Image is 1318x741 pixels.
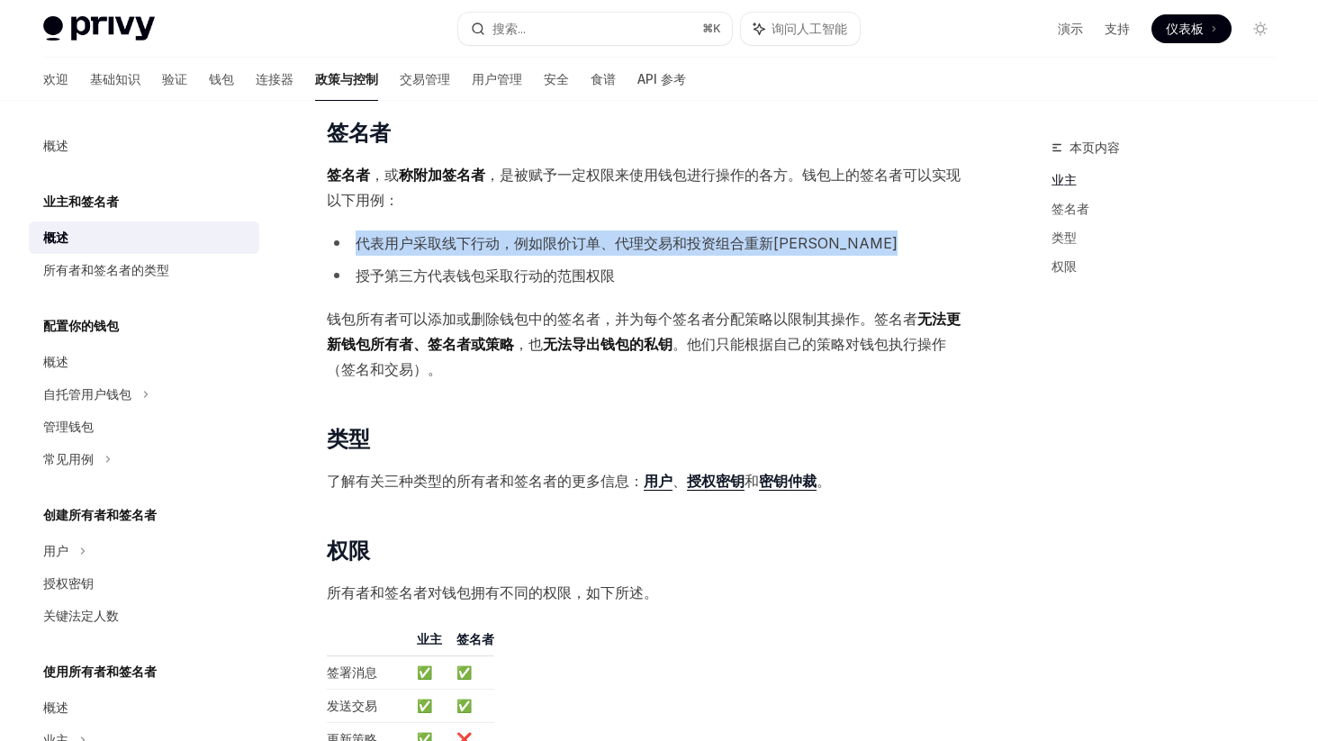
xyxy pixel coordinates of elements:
a: 交易管理 [400,58,450,101]
a: 签名者 [1052,194,1289,223]
font: 签名者 [1052,201,1089,216]
a: 钱包 [209,58,234,101]
font: 授权密钥 [43,575,94,591]
a: 基础知识 [90,58,140,101]
a: 授权密钥 [687,472,745,491]
a: 管理钱包 [29,411,259,443]
font: ✅ [456,664,472,680]
font: 权限 [327,538,369,564]
a: 授权密钥 [29,567,259,600]
font: K [713,22,721,35]
button: 搜索...⌘K [458,13,731,45]
a: 用户 [644,472,673,491]
a: 权限 [1052,252,1289,281]
a: 验证 [162,58,187,101]
font: 基础知识 [90,71,140,86]
font: 钱包所有者可以添加或删除钱包中的签名者，并为每个签名者分配策略以限制其操作。签名者 [327,310,917,328]
a: 业主 [1052,166,1289,194]
font: 签名者 [327,166,370,184]
font: 创建所有者和签名者 [43,507,157,522]
font: ✅ [417,664,432,680]
font: 授予第三方代表钱包采取行动的范围权限 [356,267,615,285]
font: 所有者和签名者对钱包拥有不同的权限，如下所述。 [327,583,658,601]
font: 了解有关三种类型的所有者和签名者的更多信息： [327,472,644,490]
button: 切换暗模式 [1246,14,1275,43]
a: 仪表板 [1151,14,1232,43]
a: API 参考 [637,58,686,101]
font: 关键法定人数 [43,608,119,623]
font: ，也 [514,335,543,353]
a: 连接器 [256,58,293,101]
img: 灯光标志 [43,16,155,41]
font: 食谱 [591,71,616,86]
font: 自托管用户钱包 [43,386,131,402]
a: 政策与控制 [315,58,378,101]
font: 用户 [644,472,673,490]
font: ✅ [456,698,472,713]
font: 签名者 [327,120,390,146]
font: 概述 [43,138,68,153]
font: 演示 [1058,21,1083,36]
font: API 参考 [637,71,686,86]
font: 业主 [1052,172,1077,187]
font: 权限 [1052,258,1077,274]
font: 配置你的钱包 [43,318,119,333]
font: 概述 [43,700,68,715]
font: 无法导出钱包的私钥 [543,335,673,353]
font: 密钥仲裁 [759,472,817,490]
a: 所有者和签名者的类型 [29,254,259,286]
font: ，是被赋予一定权限来使用钱包进行操作的各方。钱包上的签名者可以实现以下用例： [327,166,961,209]
font: 询问人工智能 [772,21,847,36]
font: 业主和签名者 [43,194,119,209]
font: 安全 [544,71,569,86]
a: 关键法定人数 [29,600,259,632]
font: 用户 [43,543,68,558]
font: 验证 [162,71,187,86]
font: ✅ [417,698,432,713]
font: 授权密钥 [687,472,745,490]
a: 用户管理 [472,58,522,101]
font: 和 [745,472,759,490]
font: 仪表板 [1166,21,1204,36]
font: 搜索... [492,21,526,36]
font: 。 [817,472,831,490]
a: 欢迎 [43,58,68,101]
font: 称附加签名者 [399,166,485,184]
font: 业主 [417,631,442,646]
font: 常见用例 [43,451,94,466]
font: 用户管理 [472,71,522,86]
a: 概述 [29,691,259,724]
font: 、 [673,472,687,490]
a: 类型 [1052,223,1289,252]
a: 安全 [544,58,569,101]
font: 签名者 [456,631,494,646]
font: 发送交易 [327,698,377,713]
button: 询问人工智能 [741,13,860,45]
a: 支持 [1105,20,1130,38]
font: 签署消息 [327,664,377,680]
a: 食谱 [591,58,616,101]
font: 本页内容 [1070,140,1120,155]
a: 演示 [1058,20,1083,38]
font: 支持 [1105,21,1130,36]
font: 政策与控制 [315,71,378,86]
font: 连接器 [256,71,293,86]
font: 概述 [43,354,68,369]
font: ⌘ [702,22,713,35]
font: 钱包 [209,71,234,86]
a: 密钥仲裁 [759,472,817,491]
font: 管理钱包 [43,419,94,434]
font: 概述 [43,230,68,245]
a: 概述 [29,346,259,378]
a: 概述 [29,221,259,254]
font: ，或 [370,166,399,184]
font: 交易管理 [400,71,450,86]
a: 概述 [29,130,259,162]
font: 所有者和签名者的类型 [43,262,169,277]
font: 使用所有者和签名者 [43,664,157,679]
font: 类型 [327,426,369,452]
font: 类型 [1052,230,1077,245]
font: 欢迎 [43,71,68,86]
font: 代表用户采取线下行动，例如限价订单、代理交易和投资组合重新[PERSON_NAME] [356,234,898,252]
